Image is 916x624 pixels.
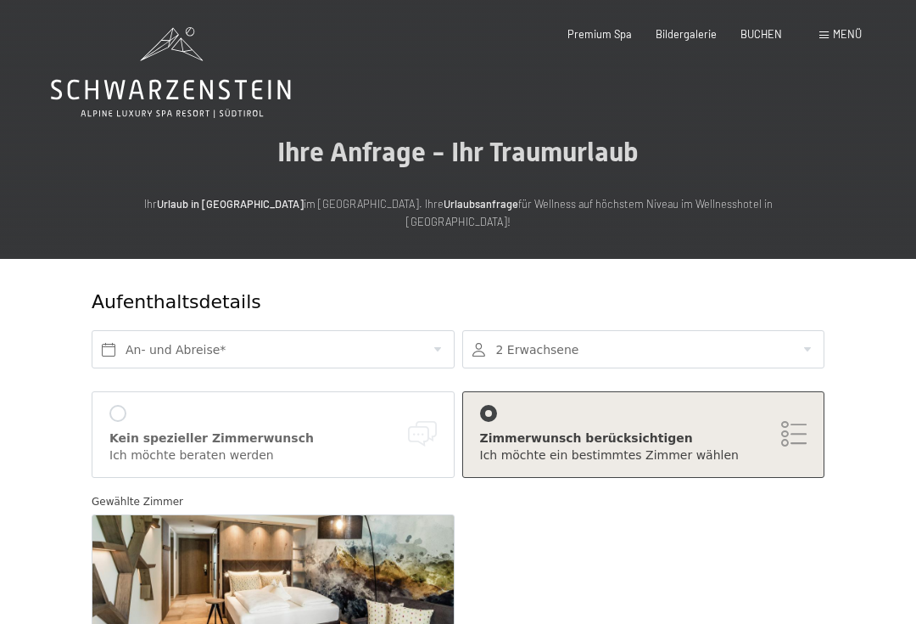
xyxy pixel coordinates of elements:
[119,195,797,230] p: Ihr im [GEOGRAPHIC_DATA]. Ihre für Wellness auf höchstem Niveau im Wellnesshotel in [GEOGRAPHIC_D...
[740,27,782,41] a: BUCHEN
[833,27,862,41] span: Menü
[92,290,701,316] div: Aufenthaltsdetails
[157,197,304,211] strong: Urlaub in [GEOGRAPHIC_DATA]
[480,430,807,447] div: Zimmerwunsch berücksichtigen
[109,430,437,447] div: Kein spezieller Zimmerwunsch
[92,493,824,510] div: Gewählte Zimmer
[277,136,639,168] span: Ihre Anfrage - Ihr Traumurlaub
[567,27,632,41] a: Premium Spa
[480,447,807,464] div: Ich möchte ein bestimmtes Zimmer wählen
[444,197,518,211] strong: Urlaubsanfrage
[109,447,437,464] div: Ich möchte beraten werden
[656,27,717,41] a: Bildergalerie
